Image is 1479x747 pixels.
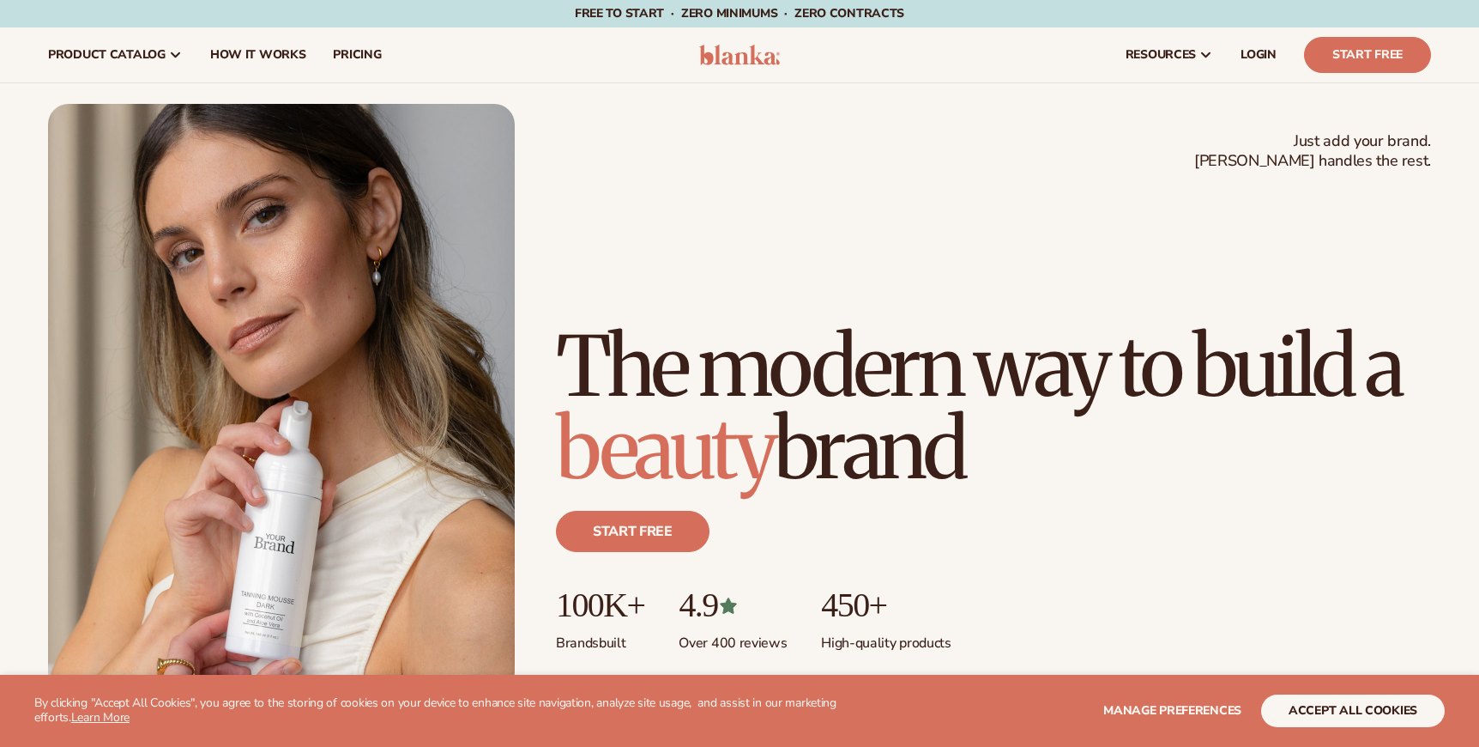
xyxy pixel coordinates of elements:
[679,624,787,653] p: Over 400 reviews
[556,586,644,624] p: 100K+
[48,104,515,693] img: Female holding tanning mousse.
[71,709,130,726] a: Learn More
[556,511,709,552] a: Start free
[556,325,1431,490] h1: The modern way to build a brand
[1261,695,1445,727] button: accept all cookies
[1304,37,1431,73] a: Start Free
[699,45,781,65] img: logo
[1227,27,1290,82] a: LOGIN
[196,27,320,82] a: How It Works
[821,624,951,653] p: High-quality products
[48,48,166,62] span: product catalog
[556,624,644,653] p: Brands built
[821,586,951,624] p: 450+
[1112,27,1227,82] a: resources
[319,27,395,82] a: pricing
[333,48,381,62] span: pricing
[575,5,904,21] span: Free to start · ZERO minimums · ZERO contracts
[34,27,196,82] a: product catalog
[1194,131,1431,172] span: Just add your brand. [PERSON_NAME] handles the rest.
[679,586,787,624] p: 4.9
[1103,695,1241,727] button: Manage preferences
[1103,702,1241,719] span: Manage preferences
[210,48,306,62] span: How It Works
[556,398,774,501] span: beauty
[1126,48,1196,62] span: resources
[34,696,877,726] p: By clicking "Accept All Cookies", you agree to the storing of cookies on your device to enhance s...
[1241,48,1277,62] span: LOGIN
